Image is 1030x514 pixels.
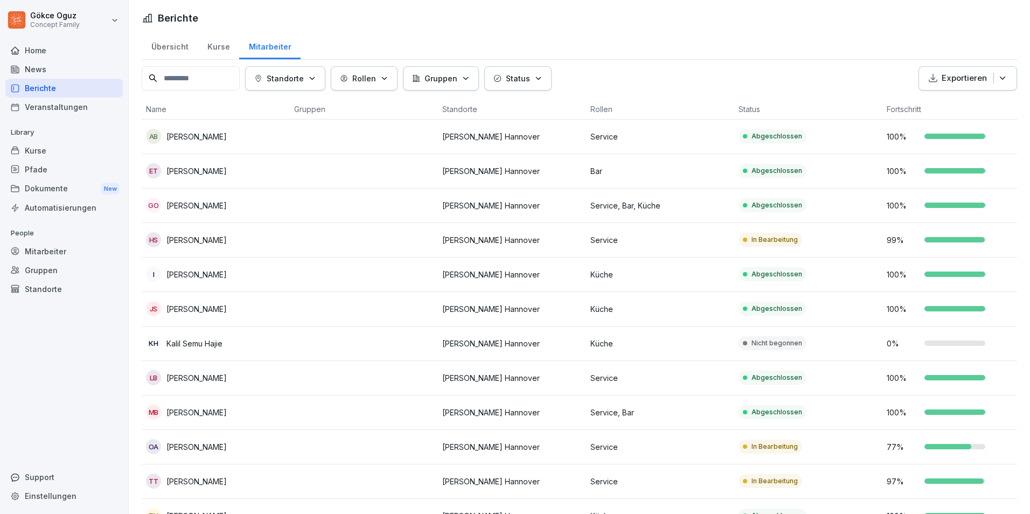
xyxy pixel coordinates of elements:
p: 100 % [887,165,919,177]
p: Abgeschlossen [751,200,802,210]
p: Abgeschlossen [751,166,802,176]
div: OA [146,439,161,454]
div: LB [146,370,161,385]
div: New [101,183,120,195]
a: News [5,60,123,79]
a: Berichte [5,79,123,98]
p: 97 % [887,476,919,487]
button: Exportieren [918,66,1017,91]
p: Rollen [352,73,376,84]
p: [PERSON_NAME] Hannover [442,441,582,453]
p: Status [506,73,530,84]
p: In Bearbeitung [751,235,798,245]
a: Mitarbeiter [239,32,301,59]
p: Küche [590,303,730,315]
p: Library [5,124,123,141]
th: Standorte [438,99,586,120]
a: Kurse [5,141,123,160]
div: ET [146,163,161,178]
a: Kurse [198,32,239,59]
p: [PERSON_NAME] Hannover [442,303,582,315]
th: Name [142,99,290,120]
p: [PERSON_NAME] [166,234,227,246]
button: Standorte [245,66,325,91]
p: 100 % [887,407,919,418]
p: Service [590,441,730,453]
p: [PERSON_NAME] Hannover [442,407,582,418]
th: Rollen [586,99,734,120]
div: MB [146,405,161,420]
p: Concept Family [30,21,80,29]
p: 100 % [887,269,919,280]
a: Standorte [5,280,123,298]
p: 99 % [887,234,919,246]
div: GO [146,198,161,213]
p: [PERSON_NAME] Hannover [442,234,582,246]
p: People [5,225,123,242]
p: In Bearbeitung [751,476,798,486]
a: DokumenteNew [5,179,123,199]
p: Gruppen [424,73,457,84]
p: 0 % [887,338,919,349]
p: [PERSON_NAME] [166,441,227,453]
p: 100 % [887,303,919,315]
div: I [146,267,161,282]
p: Abgeschlossen [751,131,802,141]
div: JS [146,301,161,316]
p: Service [590,234,730,246]
p: Service, Bar [590,407,730,418]
div: TT [146,474,161,489]
a: Automatisierungen [5,198,123,217]
div: KH [146,336,161,351]
div: HS [146,232,161,247]
a: Einstellungen [5,487,123,505]
p: Gökce Oguz [30,11,80,20]
p: [PERSON_NAME] Hannover [442,165,582,177]
p: 100 % [887,131,919,142]
p: [PERSON_NAME] Hannover [442,269,582,280]
a: Mitarbeiter [5,242,123,261]
p: 77 % [887,441,919,453]
p: Küche [590,269,730,280]
p: Kalil Semu Hajie [166,338,222,349]
p: Service [590,131,730,142]
p: [PERSON_NAME] Hannover [442,338,582,349]
p: [PERSON_NAME] [166,269,227,280]
button: Rollen [331,66,398,91]
p: Nicht begonnen [751,338,802,348]
p: Abgeschlossen [751,407,802,417]
p: [PERSON_NAME] [166,303,227,315]
p: Service, Bar, Küche [590,200,730,211]
a: Gruppen [5,261,123,280]
p: 100 % [887,200,919,211]
p: [PERSON_NAME] [166,476,227,487]
p: [PERSON_NAME] [166,407,227,418]
a: Veranstaltungen [5,98,123,116]
a: Übersicht [142,32,198,59]
div: Home [5,41,123,60]
p: [PERSON_NAME] [166,372,227,384]
p: Service [590,476,730,487]
h1: Berichte [158,11,198,25]
p: In Bearbeitung [751,442,798,452]
button: Gruppen [403,66,479,91]
p: Abgeschlossen [751,373,802,383]
p: Abgeschlossen [751,304,802,314]
p: [PERSON_NAME] Hannover [442,131,582,142]
a: Pfade [5,160,123,179]
p: [PERSON_NAME] [166,200,227,211]
p: Küche [590,338,730,349]
div: Dokumente [5,179,123,199]
p: Service [590,372,730,384]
